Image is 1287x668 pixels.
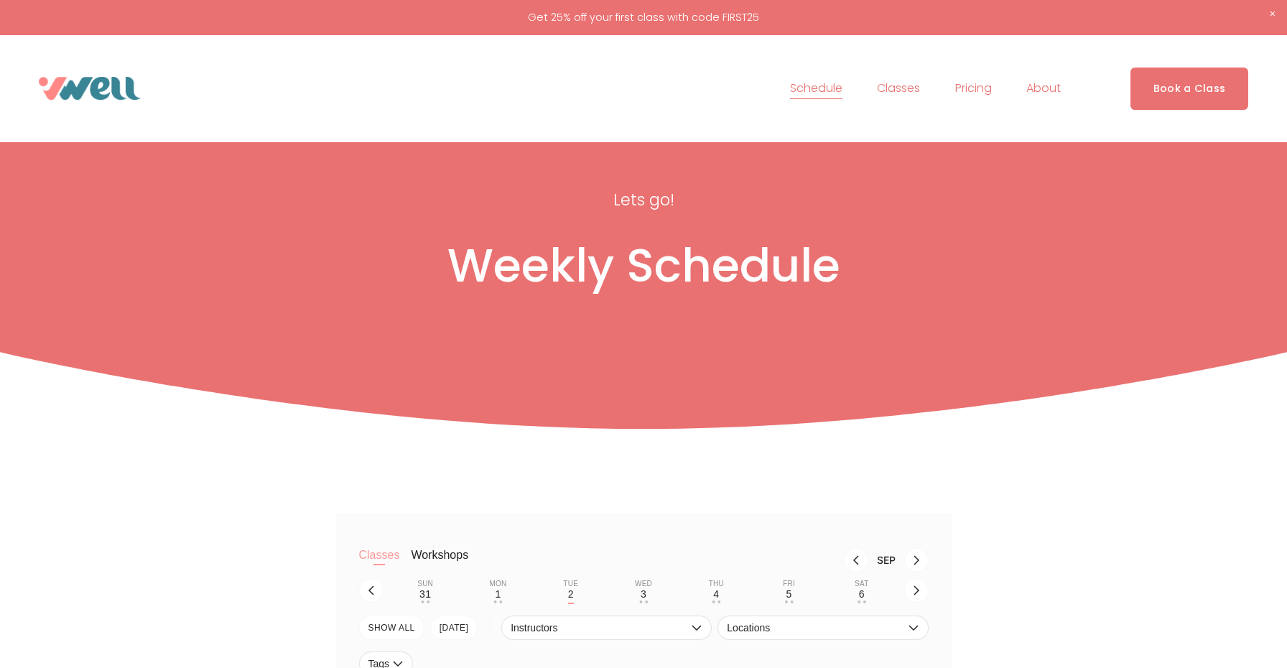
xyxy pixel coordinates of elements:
div: Wed [635,580,652,588]
div: 3 [641,588,646,600]
a: Book a Class [1130,68,1249,110]
button: [DATE] [430,616,478,640]
div: 31 [419,588,431,600]
div: 6 [859,588,865,600]
nav: Month switch [491,548,928,572]
span: About [1026,78,1061,99]
div: 5 [786,588,792,600]
button: Locations [717,616,928,640]
div: • • [639,600,648,603]
button: Classes [359,548,400,577]
div: • • [421,600,429,603]
div: • • [712,600,720,603]
div: Fri [783,580,795,588]
button: Instructors [501,616,712,640]
div: • • [858,600,866,603]
h1: Weekly Schedule [213,238,1074,294]
a: Pricing [955,77,992,100]
div: 1 [495,588,501,600]
span: Locations [727,622,904,634]
button: Workshops [411,548,468,577]
a: Schedule [790,77,842,100]
button: Previous month, Aug [844,548,868,572]
a: folder dropdown [877,77,920,100]
div: Mon [489,580,506,588]
img: VWell [39,77,141,100]
div: Month Sep [868,555,904,566]
div: • • [493,600,502,603]
span: Instructors [511,622,688,634]
div: Sun [417,580,433,588]
div: 2 [568,588,574,600]
div: • • [784,600,793,603]
div: Tue [563,580,578,588]
button: SHOW All [359,616,424,640]
div: Thu [709,580,724,588]
p: Lets go! [466,185,821,214]
div: 4 [713,588,719,600]
span: Classes [877,78,920,99]
div: Sat [855,580,868,588]
button: Next month, Oct [904,548,929,572]
a: folder dropdown [1026,77,1061,100]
